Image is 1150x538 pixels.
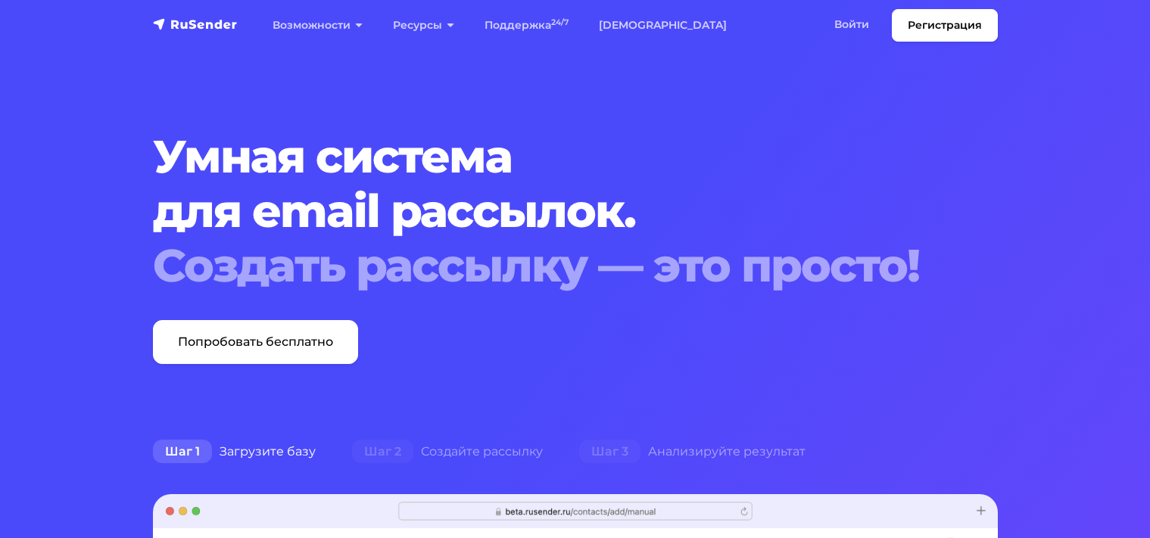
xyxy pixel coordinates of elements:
sup: 24/7 [551,17,569,27]
div: Анализируйте результат [561,437,824,467]
div: Создать рассылку — это просто! [153,238,926,293]
a: [DEMOGRAPHIC_DATA] [584,10,742,41]
div: Создайте рассылку [334,437,561,467]
a: Регистрация [892,9,998,42]
span: Шаг 1 [153,440,212,464]
a: Поддержка24/7 [469,10,584,41]
img: RuSender [153,17,238,32]
h1: Умная система для email рассылок. [153,129,926,293]
span: Шаг 2 [352,440,413,464]
div: Загрузите базу [135,437,334,467]
a: Войти [819,9,884,40]
span: Шаг 3 [579,440,640,464]
a: Ресурсы [378,10,469,41]
a: Возможности [257,10,378,41]
a: Попробовать бесплатно [153,320,358,364]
